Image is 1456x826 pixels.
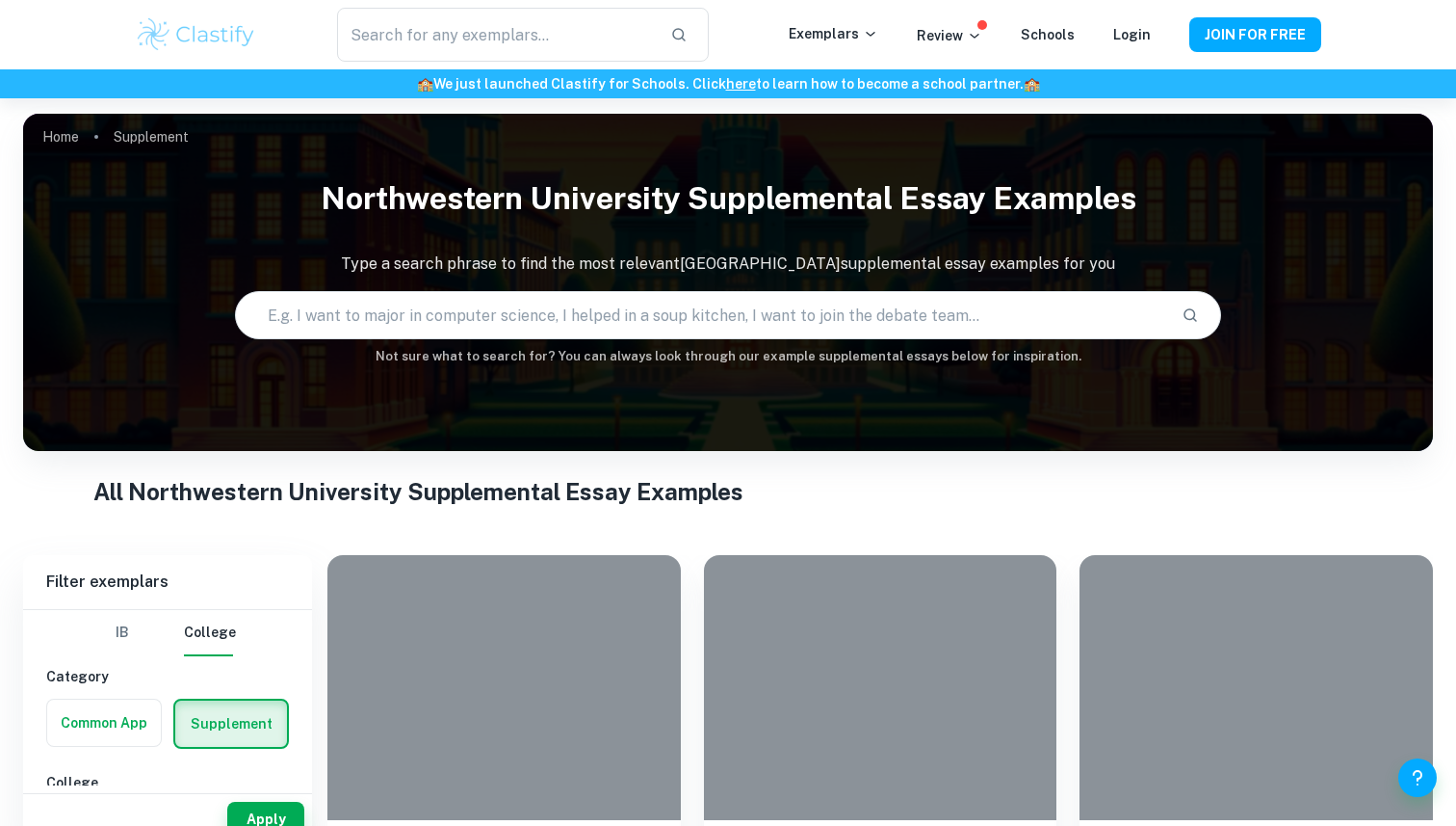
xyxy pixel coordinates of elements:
span: 🏫 [417,76,433,92]
span: 🏫 [1024,76,1040,92]
a: Home [42,123,79,150]
h1: Northwestern University Supplemental Essay Examples [23,168,1433,229]
button: JOIN FOR FREE [1189,17,1321,52]
h1: All Northwestern University Supplemental Essay Examples [93,474,1363,509]
p: Supplement [114,126,189,147]
input: Search for any exemplars... [337,8,655,62]
p: Review [917,25,982,46]
p: Exemplars [789,23,878,44]
h6: We just launched Clastify for Schools. Click to learn how to become a school partner. [4,73,1452,94]
button: Common App [47,700,161,746]
button: Search [1174,299,1207,332]
button: Supplement [175,701,287,747]
img: Clastify logo [135,15,257,54]
h6: Category [46,666,289,687]
a: here [726,76,756,92]
p: Type a search phrase to find the most relevant [GEOGRAPHIC_DATA] supplemental essay examples for you [23,253,1433,276]
h6: Not sure what to search for? You can always look through our example supplemental essays below fo... [23,347,1433,366]
button: Help and Feedback [1398,759,1437,797]
button: IB [99,610,145,656]
button: College [184,610,236,656]
input: E.g. I want to major in computer science, I helped in a soup kitchen, I want to join the debate t... [236,288,1167,342]
div: Filter type choice [99,610,236,656]
h6: Filter exemplars [23,555,312,609]
a: Schools [1021,27,1075,42]
h6: College [46,772,289,793]
a: Login [1113,27,1151,42]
